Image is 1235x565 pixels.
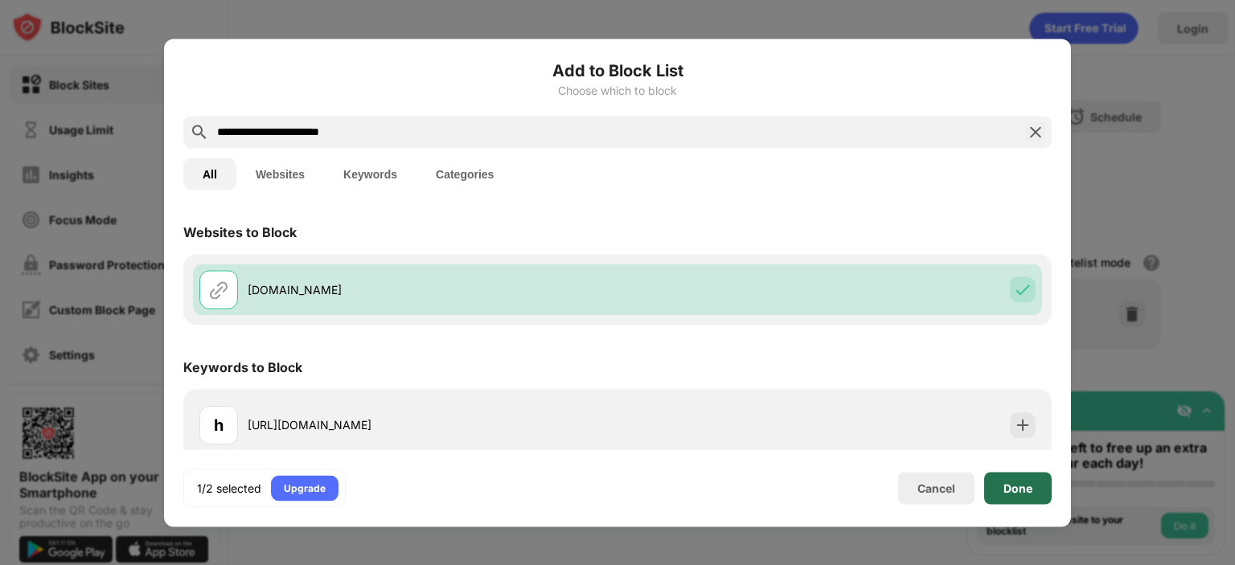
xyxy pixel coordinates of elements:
button: Websites [236,158,324,190]
div: Keywords to Block [183,358,302,375]
button: Keywords [324,158,416,190]
div: h [214,412,224,436]
img: url.svg [209,280,228,299]
img: search.svg [190,122,209,141]
img: search-close [1026,122,1045,141]
div: Websites to Block [183,223,297,240]
div: Done [1003,481,1032,494]
h6: Add to Block List [183,58,1052,82]
div: Choose which to block [183,84,1052,96]
button: All [183,158,236,190]
div: Upgrade [284,480,326,496]
div: [URL][DOMAIN_NAME] [248,416,617,433]
div: [DOMAIN_NAME] [248,281,617,298]
div: 1/2 selected [197,480,261,496]
button: Categories [416,158,513,190]
div: Cancel [917,481,955,495]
